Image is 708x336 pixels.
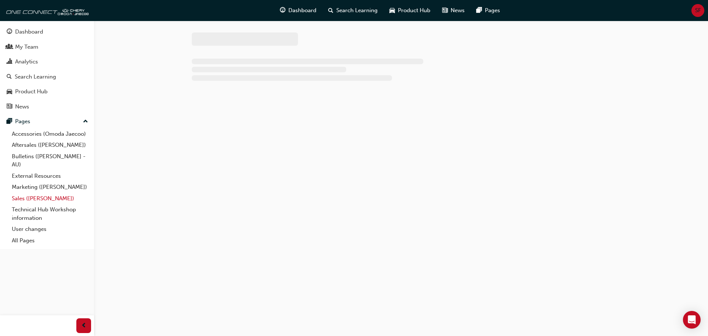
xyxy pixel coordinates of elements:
span: news-icon [7,104,12,110]
span: Product Hub [398,6,430,15]
span: up-icon [83,117,88,127]
a: My Team [3,40,91,54]
span: Dashboard [288,6,316,15]
a: User changes [9,224,91,235]
a: Marketing ([PERSON_NAME]) [9,181,91,193]
span: News [451,6,465,15]
a: Accessories (Omoda Jaecoo) [9,128,91,140]
div: Pages [15,117,30,126]
span: chart-icon [7,59,12,65]
span: Search Learning [336,6,378,15]
a: Technical Hub Workshop information [9,204,91,224]
a: pages-iconPages [471,3,506,18]
span: search-icon [7,74,12,80]
a: guage-iconDashboard [274,3,322,18]
span: guage-icon [7,29,12,35]
a: Dashboard [3,25,91,39]
a: External Resources [9,170,91,182]
button: Pages [3,115,91,128]
span: guage-icon [280,6,285,15]
div: News [15,103,29,111]
a: Analytics [3,55,91,69]
a: Sales ([PERSON_NAME]) [9,193,91,204]
span: SF [695,6,701,15]
span: Pages [485,6,500,15]
span: news-icon [442,6,448,15]
a: Bulletins ([PERSON_NAME] - AU) [9,151,91,170]
a: search-iconSearch Learning [322,3,383,18]
span: car-icon [389,6,395,15]
button: SF [691,4,704,17]
span: pages-icon [7,118,12,125]
a: Aftersales ([PERSON_NAME]) [9,139,91,151]
span: prev-icon [81,321,87,330]
div: Open Intercom Messenger [683,311,701,329]
div: My Team [15,43,38,51]
a: News [3,100,91,114]
a: car-iconProduct Hub [383,3,436,18]
div: Dashboard [15,28,43,36]
img: oneconnect [4,3,88,18]
span: car-icon [7,89,12,95]
div: Product Hub [15,87,48,96]
a: Search Learning [3,70,91,84]
a: news-iconNews [436,3,471,18]
span: people-icon [7,44,12,51]
a: Product Hub [3,85,91,98]
div: Search Learning [15,73,56,81]
span: pages-icon [476,6,482,15]
a: All Pages [9,235,91,246]
div: Analytics [15,58,38,66]
button: DashboardMy TeamAnalyticsSearch LearningProduct HubNews [3,24,91,115]
span: search-icon [328,6,333,15]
